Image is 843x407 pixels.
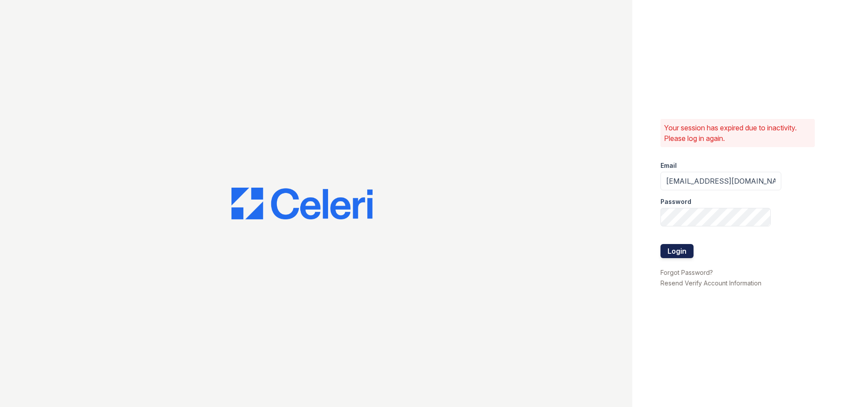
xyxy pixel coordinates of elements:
[660,279,761,287] a: Resend Verify Account Information
[664,122,811,144] p: Your session has expired due to inactivity. Please log in again.
[660,244,694,258] button: Login
[660,161,677,170] label: Email
[660,269,713,276] a: Forgot Password?
[660,197,691,206] label: Password
[231,188,373,219] img: CE_Logo_Blue-a8612792a0a2168367f1c8372b55b34899dd931a85d93a1a3d3e32e68fde9ad4.png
